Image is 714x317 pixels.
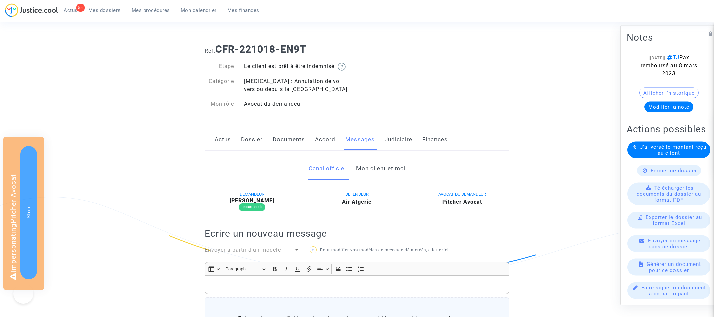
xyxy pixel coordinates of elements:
[215,43,306,55] b: CFR-221018-EN9T
[640,144,706,156] span: J'ai versé le montant reçu au client
[345,129,375,151] a: Messages
[227,7,259,13] span: Mes finances
[200,77,239,93] div: Catégorie
[644,102,693,112] button: Modifier la note
[83,5,126,15] a: Mes dossiers
[181,7,217,13] span: Mon calendrier
[20,146,37,279] button: Stop
[438,192,486,197] span: AVOCAT DU DEMANDEUR
[309,157,346,180] a: Canal officiel
[205,228,509,239] h2: Ecrire un nouveau message
[240,192,264,197] span: DEMANDEUR
[342,199,372,205] b: Air Algérie
[205,48,215,54] span: Ref.
[241,129,263,151] a: Dossier
[648,238,700,250] span: Envoyer un message dans ce dossier
[627,32,711,43] h2: Notes
[641,54,697,77] span: Pax remboursé au 8 mars 2023
[222,5,265,15] a: Mes finances
[444,248,449,252] a: ici
[126,5,175,15] a: Mes procédures
[200,100,239,108] div: Mon rôle
[13,284,33,304] iframe: Help Scout Beacon - Open
[200,62,239,71] div: Etape
[639,88,699,98] button: Afficher l'historique
[230,197,274,204] b: [PERSON_NAME]
[222,264,268,274] button: Paragraph
[239,203,265,211] div: Lecture seule
[132,7,170,13] span: Mes procédures
[637,185,701,203] span: Télécharger les documents du dossier au format PDF
[310,246,457,254] p: Pour modifier vos modèles de message déjà créés, cliquez .
[345,192,369,197] span: DÉFENDEUR
[422,129,448,151] a: Finances
[338,63,346,71] img: help.svg
[239,77,357,93] div: [MEDICAL_DATA] : Annulation de vol vers ou depuis la [GEOGRAPHIC_DATA]
[64,7,78,13] span: Actus
[225,265,260,273] span: Paragraph
[76,4,85,12] div: 55
[641,285,706,297] span: Faire signer un document à un participant
[175,5,222,15] a: Mon calendrier
[205,262,509,275] div: Editor toolbar
[26,207,32,218] span: Stop
[215,129,231,151] a: Actus
[239,62,357,71] div: Le client est prêt à être indemnisé
[58,5,83,15] a: 55Actus
[442,199,482,205] b: Pitcher Avocat
[356,157,406,180] a: Mon client et moi
[651,168,697,174] span: Fermer ce dossier
[646,214,702,226] span: Exporter le dossier au format Excel
[627,123,711,135] h2: Actions possibles
[239,100,357,108] div: Avocat du demandeur
[315,129,335,151] a: Accord
[205,275,509,294] div: Rich Text Editor, main
[385,129,412,151] a: Judiciaire
[88,7,121,13] span: Mes dossiers
[205,247,281,253] span: Envoyer à partir d'un modèle
[649,55,665,60] span: [[DATE]]
[665,54,679,61] span: TJ
[647,261,701,273] span: Générer un document pour ce dossier
[273,129,305,151] a: Documents
[3,137,44,290] div: Impersonating
[5,3,58,17] img: jc-logo.svg
[312,248,314,252] span: ?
